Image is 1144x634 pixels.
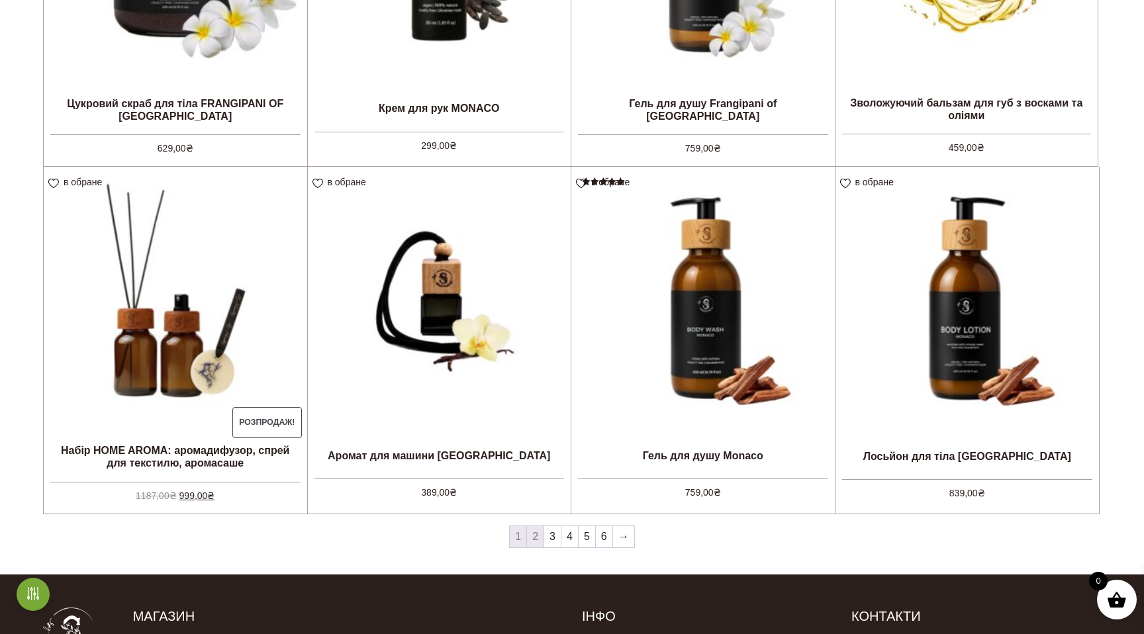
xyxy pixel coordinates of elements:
h2: Зволожуючий бальзам для губ з восками та оліями [835,91,1098,127]
bdi: 459,00 [949,142,984,153]
span: Розпродаж! [232,407,302,439]
a: в обране [48,177,107,187]
img: unfavourite.svg [576,179,587,189]
span: в обране [855,177,894,187]
a: → [613,526,634,547]
bdi: 839,00 [949,488,985,498]
span: ₴ [978,488,985,498]
span: ₴ [714,143,721,154]
span: в обране [328,177,366,187]
bdi: 629,00 [158,143,193,154]
h2: Гель для душу Frangipani of [GEOGRAPHIC_DATA] [571,92,835,128]
bdi: 999,00 [179,490,215,501]
a: Лосьйон для тіла [GEOGRAPHIC_DATA] 839,00₴ [835,167,1100,501]
bdi: 299,00 [421,140,457,151]
span: в обране [591,177,630,187]
span: ₴ [977,142,984,153]
img: unfavourite.svg [312,179,323,189]
span: ₴ [207,490,215,501]
a: Розпродаж! Набір HOME AROMA: аромадифузор, спрей для текстилю, аромасаше [44,167,307,500]
a: 3 [544,526,561,547]
h2: Крем для рук MONACO [308,92,571,125]
h2: Гель для душу Monaco [571,439,835,472]
a: Гель для душу MonacoОцінено в 5.00 з 5 759,00₴ [571,167,835,500]
span: 1 [510,526,526,547]
a: в обране [840,177,898,187]
bdi: 389,00 [421,487,457,498]
span: ₴ [714,487,721,498]
a: 4 [561,526,578,547]
a: 5 [579,526,595,547]
h2: Набір HOME AROMA: аромадифузор, спрей для текстилю, аромасаше [44,439,307,475]
bdi: 1187,00 [136,490,177,501]
h2: Лосьйон для тіла [GEOGRAPHIC_DATA] [835,439,1100,473]
h2: Цукровий скраб для тіла FRANGIPANI OF [GEOGRAPHIC_DATA] [44,92,307,128]
bdi: 759,00 [685,487,721,498]
h5: Магазин [133,608,562,625]
img: unfavourite.svg [48,179,59,189]
span: ₴ [186,143,193,154]
span: ₴ [169,490,177,501]
span: ₴ [450,140,457,151]
a: в обране [576,177,634,187]
h5: Інфо [582,608,832,625]
h2: Аромат для машини [GEOGRAPHIC_DATA] [308,439,571,472]
a: 6 [596,526,612,547]
span: ₴ [450,487,457,498]
span: 0 [1089,572,1108,590]
a: 2 [527,526,544,547]
h5: Контакти [851,608,1101,625]
a: Аромат для машини [GEOGRAPHIC_DATA] 389,00₴ [308,167,571,500]
a: в обране [312,177,371,187]
bdi: 759,00 [685,143,721,154]
img: unfavourite.svg [840,179,851,189]
span: в обране [64,177,102,187]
